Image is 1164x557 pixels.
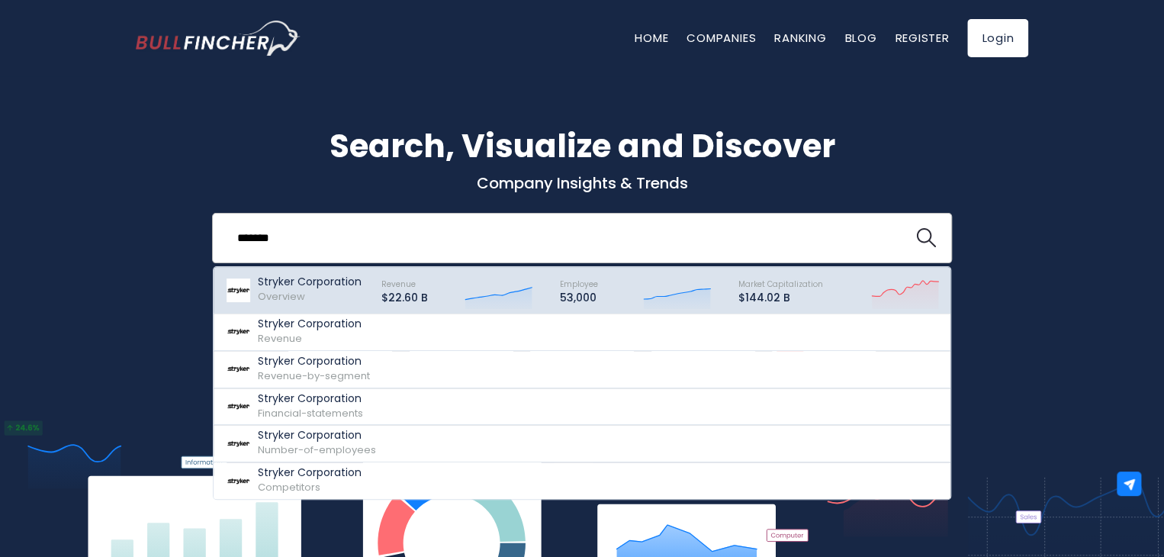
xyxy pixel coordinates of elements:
a: Login [967,19,1028,57]
p: What's trending [136,294,1028,310]
a: Stryker Corporation Number-of-employees [214,425,950,462]
a: Stryker Corporation Revenue [214,314,950,351]
a: Companies [687,30,756,46]
a: Home [635,30,668,46]
span: Revenue [258,331,302,346]
p: 53,000 [560,291,598,304]
span: Market Capitalization [738,278,823,290]
img: Bullfincher logo [136,21,301,56]
a: Blog [844,30,876,46]
span: Number-of-employees [258,443,376,457]
span: Revenue-by-segment [258,369,370,383]
a: Ranking [774,30,826,46]
p: $22.60 B [381,291,428,304]
p: Stryker Corporation [258,275,362,288]
p: Company Insights & Trends [136,173,1028,193]
h1: Search, Visualize and Discover [136,122,1028,170]
span: Revenue [381,278,416,290]
span: Employee [560,278,598,290]
a: Stryker Corporation Competitors [214,462,950,499]
a: Stryker Corporation Overview Revenue $22.60 B Employee 53,000 Market Capitalization $144.02 B [214,267,950,314]
a: Stryker Corporation Financial-statements [214,388,950,426]
p: $144.02 B [738,291,823,304]
span: Overview [258,289,305,304]
p: Stryker Corporation [258,392,363,405]
p: Stryker Corporation [258,429,376,442]
a: Go to homepage [136,21,300,56]
span: Financial-statements [258,406,363,420]
img: search icon [916,228,936,248]
a: Stryker Corporation Revenue-by-segment [214,351,950,388]
p: Stryker Corporation [258,317,362,330]
span: Competitors [258,480,320,494]
p: Stryker Corporation [258,466,362,479]
a: Register [895,30,949,46]
p: Stryker Corporation [258,355,370,368]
